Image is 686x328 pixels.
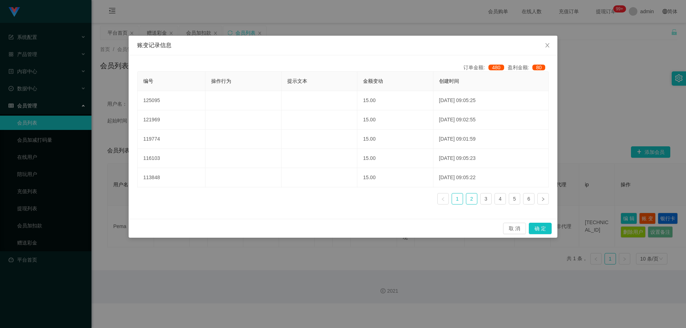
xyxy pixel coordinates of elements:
[138,168,205,187] td: 113848
[138,91,205,110] td: 125095
[137,41,549,49] div: 账变记录信息
[357,149,433,168] td: 15.00
[357,168,433,187] td: 15.00
[509,193,520,204] a: 5
[466,193,477,204] a: 2
[363,78,383,84] span: 金额变动
[437,193,449,205] li: 上一页
[541,197,545,201] i: 图标: right
[529,223,552,234] button: 确 定
[439,78,459,84] span: 创建时间
[466,193,477,205] li: 2
[488,65,504,70] span: 480
[433,149,549,168] td: [DATE] 09:05:23
[523,193,535,205] li: 6
[441,197,445,201] i: 图标: left
[138,130,205,149] td: 119774
[357,91,433,110] td: 15.00
[452,193,463,205] li: 1
[537,193,549,205] li: 下一页
[433,130,549,149] td: [DATE] 09:01:59
[523,193,534,204] a: 6
[433,168,549,187] td: [DATE] 09:05:22
[433,91,549,110] td: [DATE] 09:05:25
[452,193,463,204] a: 1
[503,223,526,234] button: 取 消
[508,64,549,71] div: 盈利金额:
[357,110,433,130] td: 15.00
[287,78,307,84] span: 提示文本
[509,193,520,205] li: 5
[357,130,433,149] td: 15.00
[463,64,507,71] div: 订单金额:
[143,78,153,84] span: 编号
[545,42,550,48] i: 图标: close
[495,193,506,204] a: 4
[138,110,205,130] td: 121969
[433,110,549,130] td: [DATE] 09:02:55
[481,193,491,204] a: 3
[211,78,231,84] span: 操作行为
[494,193,506,205] li: 4
[138,149,205,168] td: 116103
[537,36,557,56] button: Close
[480,193,492,205] li: 3
[532,65,545,70] span: 80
